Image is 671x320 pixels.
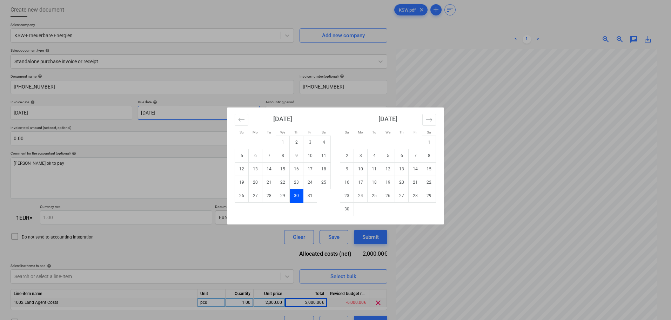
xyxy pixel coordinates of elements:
[308,130,311,134] small: Fr
[422,114,436,126] button: Move forward to switch to the next month.
[276,189,290,202] td: Wednesday, October 29, 2025
[422,149,436,162] td: Saturday, November 8, 2025
[340,189,354,202] td: Sunday, November 23, 2025
[422,136,436,149] td: Saturday, November 1, 2025
[317,162,331,176] td: Saturday, October 18, 2025
[409,176,422,189] td: Friday, November 21, 2025
[249,162,262,176] td: Monday, October 13, 2025
[422,162,436,176] td: Saturday, November 15, 2025
[290,189,303,202] td: Selected. Thursday, October 30, 2025
[395,149,409,162] td: Thursday, November 6, 2025
[395,162,409,176] td: Thursday, November 13, 2025
[354,162,368,176] td: Monday, November 10, 2025
[395,189,409,202] td: Thursday, November 27, 2025
[354,149,368,162] td: Monday, November 3, 2025
[249,149,262,162] td: Monday, October 6, 2025
[340,162,354,176] td: Sunday, November 9, 2025
[235,114,248,126] button: Move backward to switch to the previous month.
[273,115,292,123] strong: [DATE]
[381,149,395,162] td: Wednesday, November 5, 2025
[322,130,326,134] small: Sa
[414,130,417,134] small: Fr
[290,162,303,176] td: Thursday, October 16, 2025
[409,149,422,162] td: Friday, November 7, 2025
[422,176,436,189] td: Saturday, November 22, 2025
[317,136,331,149] td: Saturday, October 4, 2025
[358,130,363,134] small: Mo
[303,162,317,176] td: Friday, October 17, 2025
[303,176,317,189] td: Friday, October 24, 2025
[249,189,262,202] td: Monday, October 27, 2025
[276,162,290,176] td: Wednesday, October 15, 2025
[276,176,290,189] td: Wednesday, October 22, 2025
[340,202,354,216] td: Sunday, November 30, 2025
[249,176,262,189] td: Monday, October 20, 2025
[262,149,276,162] td: Tuesday, October 7, 2025
[427,130,431,134] small: Sa
[409,162,422,176] td: Friday, November 14, 2025
[290,176,303,189] td: Thursday, October 23, 2025
[235,189,249,202] td: Sunday, October 26, 2025
[354,176,368,189] td: Monday, November 17, 2025
[378,115,397,123] strong: [DATE]
[235,162,249,176] td: Sunday, October 12, 2025
[368,189,381,202] td: Tuesday, November 25, 2025
[235,176,249,189] td: Sunday, October 19, 2025
[381,176,395,189] td: Wednesday, November 19, 2025
[280,130,285,134] small: We
[303,136,317,149] td: Friday, October 3, 2025
[276,136,290,149] td: Wednesday, October 1, 2025
[262,189,276,202] td: Tuesday, October 28, 2025
[368,162,381,176] td: Tuesday, November 11, 2025
[381,162,395,176] td: Wednesday, November 12, 2025
[262,162,276,176] td: Tuesday, October 14, 2025
[354,189,368,202] td: Monday, November 24, 2025
[240,130,244,134] small: Su
[267,130,271,134] small: Tu
[340,176,354,189] td: Sunday, November 16, 2025
[395,176,409,189] td: Thursday, November 20, 2025
[317,149,331,162] td: Saturday, October 11, 2025
[636,286,671,320] iframe: Chat Widget
[227,107,444,224] div: Calendar
[253,130,258,134] small: Mo
[276,149,290,162] td: Wednesday, October 8, 2025
[409,189,422,202] td: Friday, November 28, 2025
[400,130,404,134] small: Th
[345,130,349,134] small: Su
[381,189,395,202] td: Wednesday, November 26, 2025
[368,176,381,189] td: Tuesday, November 18, 2025
[303,149,317,162] td: Friday, October 10, 2025
[340,149,354,162] td: Sunday, November 2, 2025
[372,130,376,134] small: Tu
[317,176,331,189] td: Saturday, October 25, 2025
[422,189,436,202] td: Saturday, November 29, 2025
[368,149,381,162] td: Tuesday, November 4, 2025
[262,176,276,189] td: Tuesday, October 21, 2025
[235,149,249,162] td: Sunday, October 5, 2025
[294,130,298,134] small: Th
[385,130,390,134] small: We
[303,189,317,202] td: Friday, October 31, 2025
[290,136,303,149] td: Thursday, October 2, 2025
[290,149,303,162] td: Thursday, October 9, 2025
